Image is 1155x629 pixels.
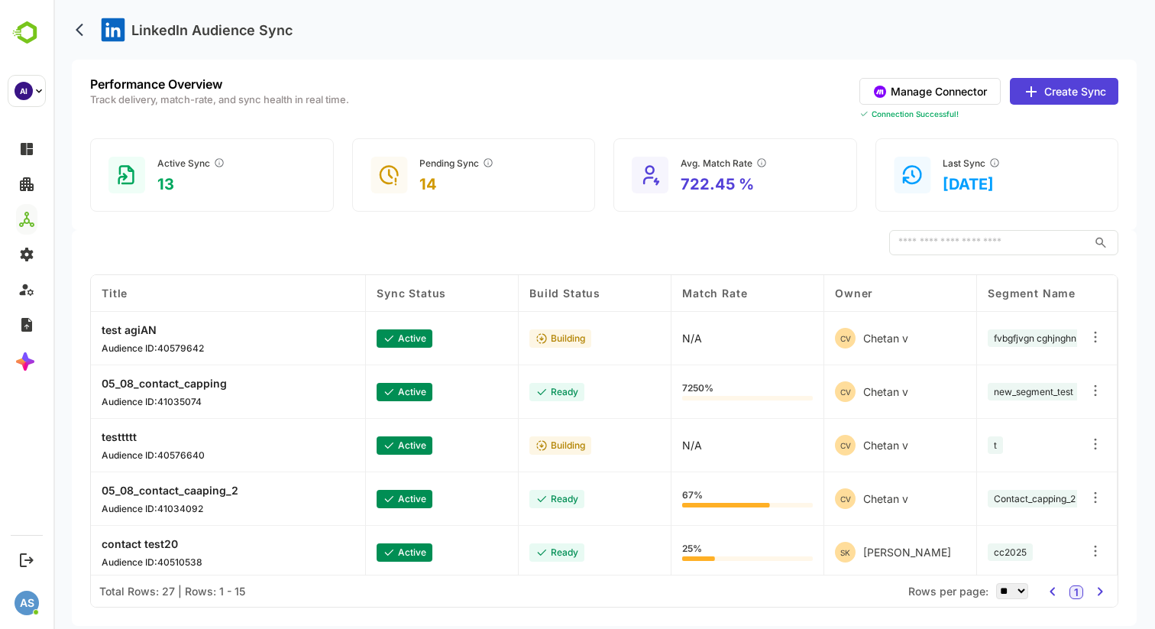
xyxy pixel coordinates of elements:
span: Match Rate [629,287,694,300]
button: Audiences still in ‘Building’ or ‘Updating’ for more than 24 hours. [429,157,441,169]
p: 05_08_contact_caaping_2 [48,484,185,497]
div: Chetan v [781,381,855,402]
span: Owner [781,287,820,300]
p: N/A [629,332,649,345]
span: cc2025 [940,546,973,558]
p: active [345,546,373,558]
p: 05_08_contact_capping [48,377,173,390]
p: Audience ID: 40510538 [48,556,149,568]
div: Seraj Khan [781,542,898,563]
div: CV [781,328,802,349]
p: testtttt [48,430,151,443]
button: Logout [16,550,37,570]
div: Total Rows: 27 | Rows: 1 - 15 [46,585,192,598]
p: contact test20 [48,537,149,550]
p: active [345,332,373,344]
button: Audiences in ‘Ready’ status and actively receiving ad delivery. [160,157,172,169]
div: CV [781,488,802,509]
button: Create Sync [956,78,1065,105]
button: Manage Connector [806,78,947,105]
button: Time since the most recent batch update. [935,157,947,169]
span: Sync Status [323,287,393,300]
span: Title [48,287,74,300]
p: N/A [629,439,649,452]
p: building [497,439,532,451]
button: back [18,18,41,41]
p: Audience ID: 40579642 [48,342,150,354]
div: Chetan v [781,488,855,509]
p: ready [497,386,525,397]
div: CV [781,435,802,456]
span: fvbgfjvgn cghjnghn [940,332,1023,344]
div: Pending Sync [366,157,441,169]
div: CV [781,381,802,402]
img: BambooboxLogoMark.f1c84d78b4c51b1a7b5f700c9845e183.svg [8,18,47,47]
p: [DATE] [889,175,947,193]
div: 7250% [629,384,759,400]
div: Connection Successful! [806,109,1065,118]
span: Contact_capping_2 [940,493,1022,504]
span: Build Status [476,287,547,300]
span: new_segment_test [940,386,1020,397]
div: Chetan v [781,435,855,456]
p: building [497,332,532,344]
p: 722.45 % [627,175,714,193]
div: Avg. Match Rate [627,157,714,169]
div: 67% [629,491,759,507]
p: ready [497,493,525,504]
p: active [345,493,373,504]
div: Active Sync [104,157,172,169]
p: Performance Overview [37,78,296,90]
p: 13 [104,175,172,193]
div: SK [781,542,802,563]
p: Track delivery, match-rate, and sync health in real time. [37,95,296,105]
p: test agiAN [48,323,150,336]
span: Rows per page: [855,585,935,598]
div: Chetan v [781,328,855,349]
div: AI [15,82,33,100]
div: AS [15,591,39,615]
div: Last Sync [889,157,947,169]
p: active [345,386,373,397]
p: ready [497,546,525,558]
button: 1 [1016,585,1030,599]
p: Audience ID: 41034092 [48,503,185,514]
span: Segment Name [934,287,1022,300]
p: Audience ID: 40576640 [48,449,151,461]
p: 14 [366,175,441,193]
span: t [940,439,943,451]
p: Audience ID: 41035074 [48,396,173,407]
button: Average percentage of contacts/companies LinkedIn successfully matched. [702,157,714,169]
p: active [345,439,373,451]
p: LinkedIn Audience Sync [78,22,239,38]
div: 25% [629,544,759,561]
